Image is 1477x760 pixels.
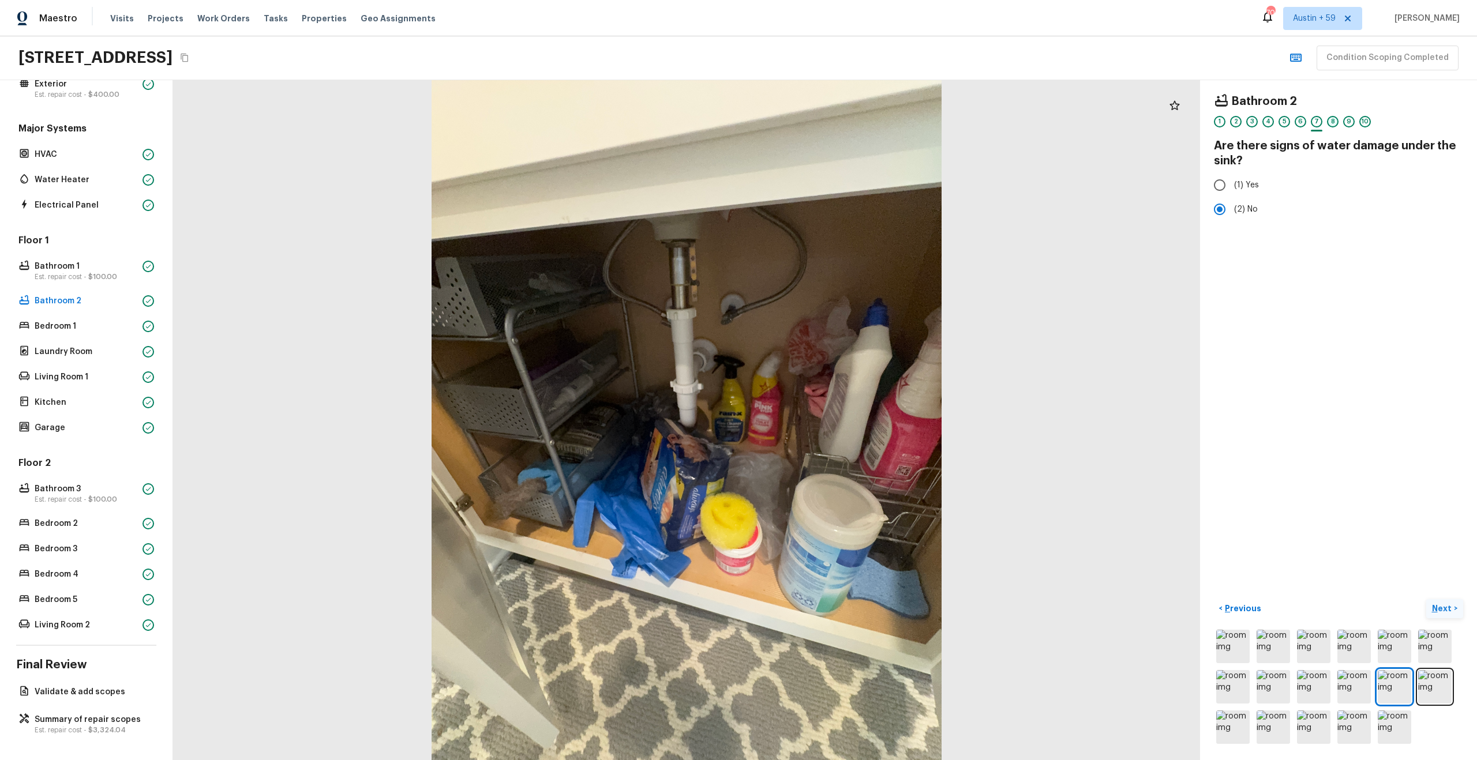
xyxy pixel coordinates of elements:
[1262,116,1274,127] div: 4
[16,657,156,672] h4: Final Review
[177,50,192,65] button: Copy Address
[1257,630,1290,663] img: room img
[1432,603,1454,614] p: Next
[18,47,173,68] h2: [STREET_ADDRESS]
[1311,116,1322,127] div: 7
[1214,116,1225,127] div: 1
[39,13,77,24] span: Maestro
[35,174,138,186] p: Water Heater
[1234,179,1259,191] span: (1) Yes
[35,397,138,408] p: Kitchen
[35,422,138,434] p: Garage
[1327,116,1339,127] div: 8
[1231,94,1297,109] h4: Bathroom 2
[1297,710,1330,744] img: room img
[1214,599,1266,618] button: <Previous
[1297,630,1330,663] img: room img
[1390,13,1460,24] span: [PERSON_NAME]
[35,261,138,272] p: Bathroom 1
[1246,116,1258,127] div: 3
[1216,710,1250,744] img: room img
[88,273,117,280] span: $100.00
[1214,138,1463,168] h4: Are there signs of water damage under the sink?
[35,518,138,529] p: Bedroom 2
[110,13,134,24] span: Visits
[1337,710,1371,744] img: room img
[88,727,126,733] span: $3,324.04
[1343,116,1355,127] div: 9
[1378,710,1411,744] img: room img
[35,346,138,358] p: Laundry Room
[35,149,138,160] p: HVAC
[88,496,117,503] span: $100.00
[88,91,119,98] span: $400.00
[197,13,250,24] span: Work Orders
[1297,670,1330,703] img: room img
[302,13,347,24] span: Properties
[35,594,138,605] p: Bedroom 5
[35,686,149,698] p: Validate & add scopes
[1230,116,1242,127] div: 2
[16,234,156,249] h5: Floor 1
[35,714,149,725] p: Summary of repair scopes
[1337,630,1371,663] img: room img
[1378,630,1411,663] img: room img
[35,543,138,555] p: Bedroom 3
[1234,204,1258,215] span: (2) No
[148,13,183,24] span: Projects
[1418,630,1452,663] img: room img
[16,457,156,472] h5: Floor 2
[35,272,138,281] p: Est. repair cost -
[361,13,436,24] span: Geo Assignments
[35,619,138,631] p: Living Room 2
[35,483,138,495] p: Bathroom 3
[1257,710,1290,744] img: room img
[35,495,138,504] p: Est. repair cost -
[264,14,288,22] span: Tasks
[35,725,149,735] p: Est. repair cost -
[1223,603,1261,614] p: Previous
[35,569,138,580] p: Bedroom 4
[16,122,156,137] h5: Major Systems
[35,78,138,90] p: Exterior
[1426,599,1463,618] button: Next>
[35,321,138,332] p: Bedroom 1
[1216,630,1250,663] img: room img
[1359,116,1371,127] div: 10
[1293,13,1336,24] span: Austin + 59
[1216,670,1250,703] img: room img
[1295,116,1306,127] div: 6
[35,90,138,99] p: Est. repair cost -
[35,200,138,211] p: Electrical Panel
[1337,670,1371,703] img: room img
[1279,116,1290,127] div: 5
[1418,670,1452,703] img: room img
[1266,7,1274,18] div: 706
[1257,670,1290,703] img: room img
[35,371,138,383] p: Living Room 1
[35,295,138,307] p: Bathroom 2
[1378,670,1411,703] img: room img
